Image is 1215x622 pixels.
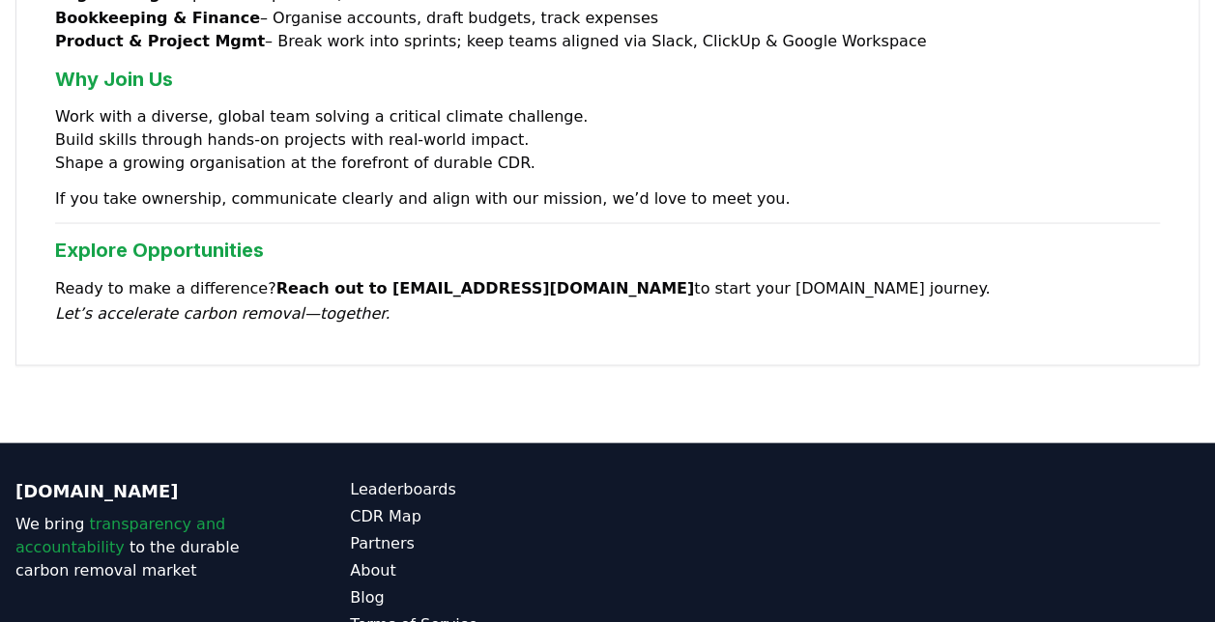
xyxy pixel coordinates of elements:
em: Let’s accelerate carbon removal—together. [55,303,390,322]
p: If you take ownership, communicate clearly and align with our mission, we’d love to meet you. [55,185,1160,211]
span: transparency and accountability [15,514,225,555]
strong: Bookkeeping & Finance [55,8,260,26]
li: – Break work into sprints; keep teams aligned via Slack, ClickUp & Google Workspace [55,29,1160,52]
a: Leaderboards [350,477,607,500]
a: Blog [350,585,607,608]
strong: Reach out to [EMAIL_ADDRESS][DOMAIN_NAME] [276,278,695,297]
h3: Why Join Us [55,64,1160,93]
p: Ready to make a difference? to start your [DOMAIN_NAME] journey. [55,275,1160,325]
a: Partners [350,531,607,554]
p: We bring to the durable carbon removal market [15,512,273,581]
li: – Organise accounts, draft budgets, track expenses [55,6,1160,29]
a: CDR Map [350,504,607,527]
li: Shape a growing organisation at the forefront of durable CDR. [55,151,1160,174]
li: Build skills through hands‑on projects with real‑world impact. [55,127,1160,151]
li: Work with a diverse, global team solving a critical climate challenge. [55,104,1160,127]
p: [DOMAIN_NAME] [15,477,273,504]
strong: Product & Project Mgmt [55,31,265,49]
h3: Explore Opportunities [55,235,1160,264]
a: About [350,558,607,581]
